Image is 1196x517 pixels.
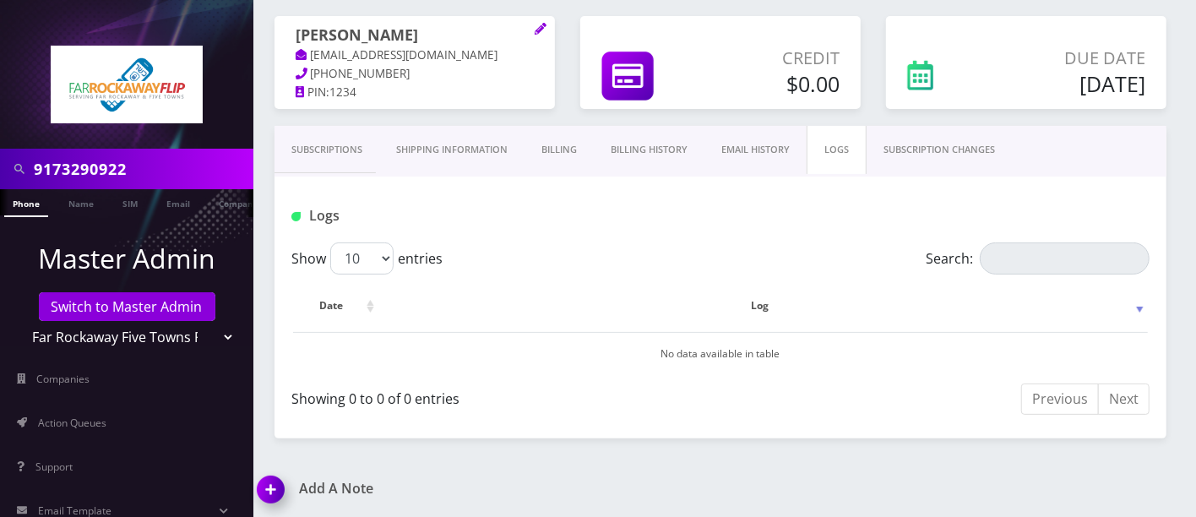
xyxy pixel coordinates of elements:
[867,126,1012,174] a: SUBSCRIPTION CHANGES
[38,416,106,430] span: Action Queues
[296,47,498,64] a: [EMAIL_ADDRESS][DOMAIN_NAME]
[711,46,840,71] p: Credit
[1098,384,1150,415] a: Next
[296,84,329,101] a: PIN:
[210,189,267,215] a: Company
[980,242,1150,275] input: Search:
[704,126,807,174] a: EMAIL HISTORY
[258,481,708,497] a: Add A Note
[594,126,704,174] a: Billing History
[995,71,1145,96] h5: [DATE]
[39,292,215,321] a: Switch to Master Admin
[1021,384,1099,415] a: Previous
[60,189,102,215] a: Name
[711,71,840,96] h5: $0.00
[293,281,378,330] th: Date: activate to sort column ascending
[380,281,1148,330] th: Log: activate to sort column ascending
[329,84,356,100] span: 1234
[114,189,146,215] a: SIM
[34,153,249,185] input: Search in Company
[807,126,867,174] a: LOGS
[296,26,534,46] h1: [PERSON_NAME]
[293,332,1148,375] td: No data available in table
[995,46,1145,71] p: Due Date
[35,460,73,474] span: Support
[275,126,379,174] a: Subscriptions
[525,126,594,174] a: Billing
[291,208,561,224] h1: Logs
[37,372,90,386] span: Companies
[379,126,525,174] a: Shipping Information
[4,189,48,217] a: Phone
[311,66,410,81] span: [PHONE_NUMBER]
[51,46,203,123] img: Far Rockaway Five Towns Flip
[291,382,636,409] div: Showing 0 to 0 of 0 entries
[291,242,443,275] label: Show entries
[330,242,394,275] select: Showentries
[926,242,1150,275] label: Search:
[158,189,198,215] a: Email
